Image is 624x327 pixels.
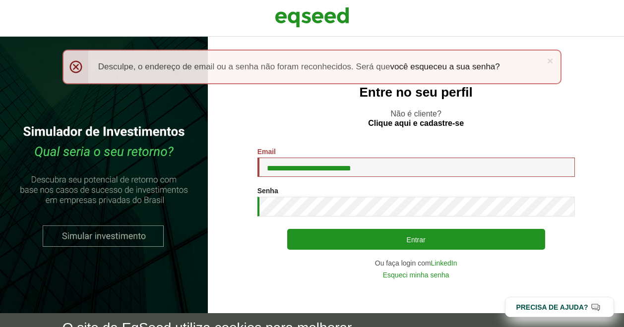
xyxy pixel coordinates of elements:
[228,109,604,128] p: Não é cliente?
[547,55,553,66] a: ×
[228,85,604,100] h2: Entre no seu perfil
[257,148,276,155] label: Email
[431,260,457,267] a: LinkedIn
[390,62,500,71] a: você esqueceu a sua senha?
[287,229,545,250] button: Entrar
[257,187,278,194] label: Senha
[275,5,349,30] img: EqSeed Logo
[368,119,464,127] a: Clique aqui e cadastre-se
[383,272,449,278] a: Esqueci minha senha
[257,260,575,267] div: Ou faça login com
[62,50,562,84] div: Desculpe, o endereço de email ou a senha não foram reconhecidos. Será que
